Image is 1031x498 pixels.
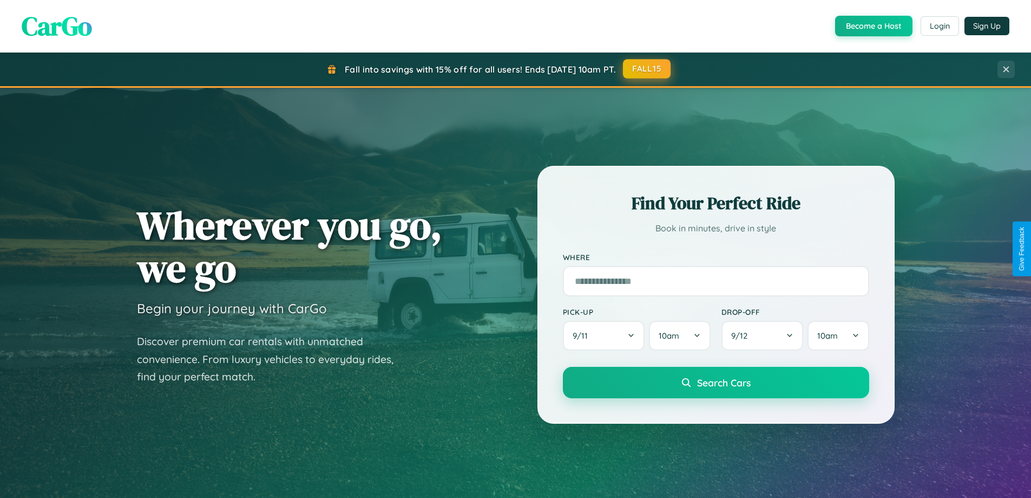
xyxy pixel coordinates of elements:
div: Give Feedback [1018,227,1026,271]
button: FALL15 [623,59,671,79]
span: 10am [659,331,679,341]
button: 9/12 [721,321,804,351]
span: 9 / 11 [573,331,593,341]
span: 9 / 12 [731,331,753,341]
h1: Wherever you go, we go [137,204,442,289]
h2: Find Your Perfect Ride [563,191,869,215]
span: CarGo [22,8,92,44]
p: Discover premium car rentals with unmatched convenience. From luxury vehicles to everyday rides, ... [137,333,408,386]
label: Drop-off [721,307,869,316]
span: Fall into savings with 15% off for all users! Ends [DATE] 10am PT. [345,64,616,75]
button: 10am [649,321,710,351]
button: Search Cars [563,367,869,398]
span: 10am [817,331,838,341]
button: Sign Up [964,17,1009,35]
button: Become a Host [835,16,912,36]
h3: Begin your journey with CarGo [137,300,327,316]
button: Login [921,16,959,36]
label: Pick-up [563,307,711,316]
button: 10am [807,321,869,351]
p: Book in minutes, drive in style [563,221,869,236]
span: Search Cars [697,377,751,389]
button: 9/11 [563,321,645,351]
label: Where [563,253,869,262]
